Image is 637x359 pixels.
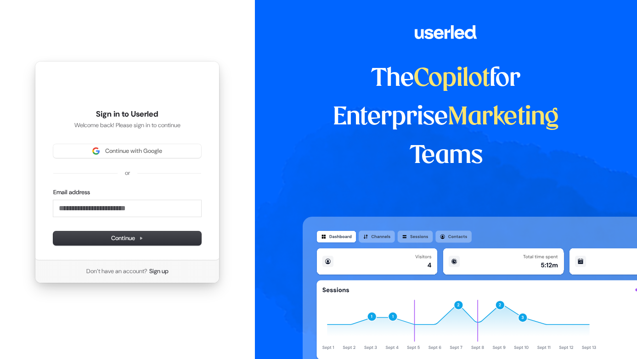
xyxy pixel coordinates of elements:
label: Email address [53,188,90,196]
button: Continue [53,231,201,245]
span: Continue with Google [105,147,162,155]
h1: Sign in to Userled [53,109,201,120]
span: Copilot [414,67,490,91]
a: Sign up [149,267,169,275]
button: Sign in with GoogleContinue with Google [53,144,201,158]
span: Marketing [448,106,559,129]
span: Continue [111,234,143,242]
p: Welcome back! Please sign in to continue [53,121,201,129]
p: or [125,169,130,177]
h1: The for Enterprise Teams [303,60,590,175]
img: Sign in with Google [92,147,100,155]
span: Don’t have an account? [86,267,147,275]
